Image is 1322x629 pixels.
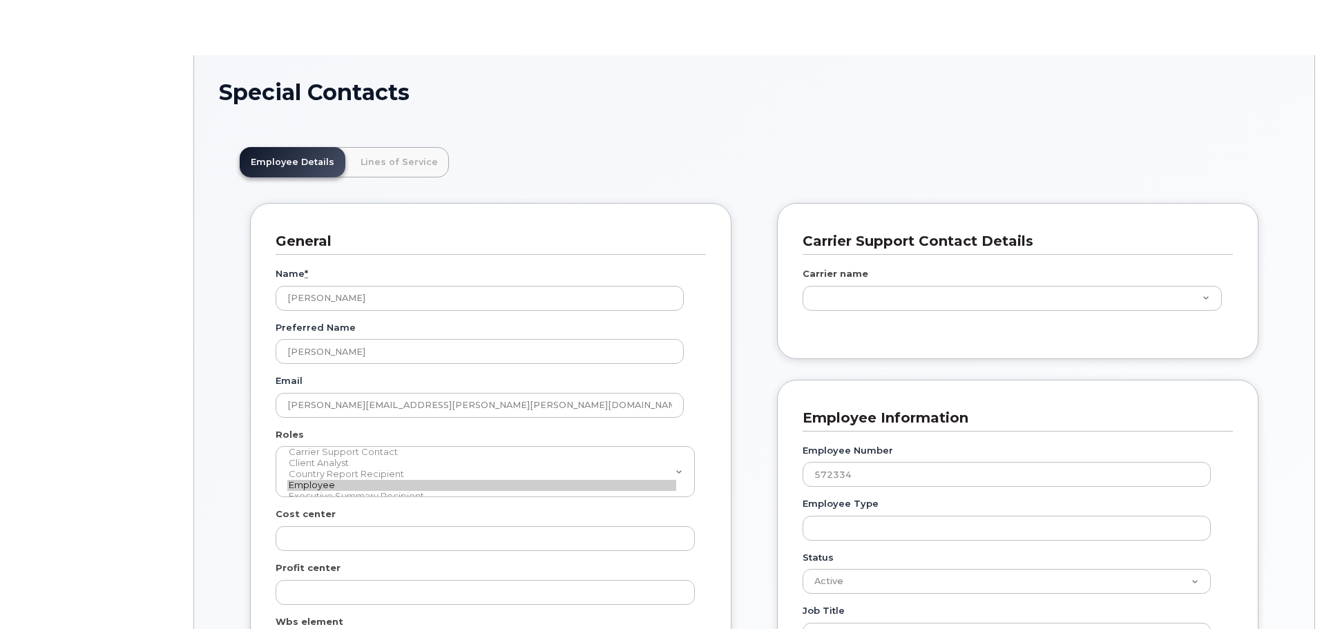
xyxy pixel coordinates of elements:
h3: Employee Information [803,409,1223,427]
label: Email [276,374,303,387]
label: Profit center [276,561,341,574]
label: Roles [276,428,304,441]
label: Job Title [803,604,845,617]
abbr: required [305,268,308,279]
h3: General [276,232,696,251]
label: Wbs element [276,615,343,628]
option: Employee [287,480,676,491]
label: Status [803,551,834,564]
option: Country Report Recipient [287,469,676,480]
h1: Special Contacts [219,80,1290,104]
h3: Carrier Support Contact Details [803,232,1223,251]
label: Preferred Name [276,321,356,334]
label: Cost center [276,507,336,521]
option: Carrier Support Contact [287,447,676,458]
a: Employee Details [240,147,345,177]
label: Carrier name [803,267,868,280]
option: Client Analyst [287,458,676,469]
label: Name [276,267,308,280]
a: Lines of Service [349,147,449,177]
label: Employee Number [803,444,893,457]
option: Executive Summary Recipient [287,491,676,502]
label: Employee Type [803,497,879,510]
